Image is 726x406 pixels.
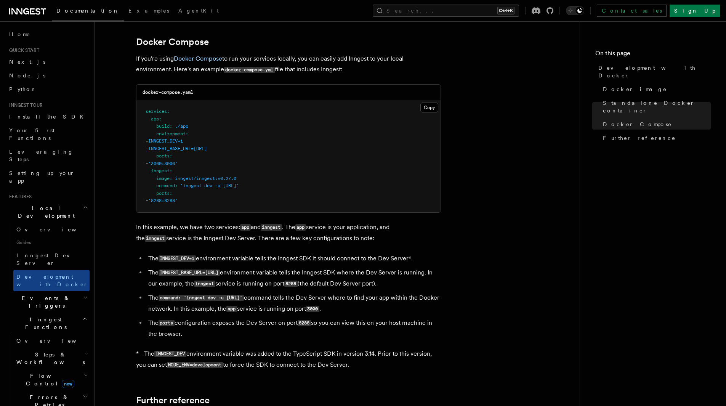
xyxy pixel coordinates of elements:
span: build [156,124,170,129]
span: Install the SDK [9,114,88,120]
code: inngest [194,281,215,287]
span: Python [9,86,37,92]
span: '3000:3000' [148,161,178,166]
span: - [146,198,148,203]
li: The environment variable tells the Inngest SDK it should connect to the Dev Server*. [146,253,441,264]
a: Next.js [6,55,90,69]
a: Overview [13,334,90,348]
a: Inngest Dev Server [13,249,90,270]
a: Python [6,82,90,96]
span: Steps & Workflows [13,351,85,366]
button: Search...Ctrl+K [373,5,519,17]
span: Flow Control [13,372,84,387]
a: Home [6,27,90,41]
span: Examples [128,8,169,14]
a: Further reference [136,395,210,406]
a: Sign Up [670,5,720,17]
a: Documentation [52,2,124,21]
span: '8288:8288' [148,198,178,203]
span: Your first Functions [9,127,54,141]
span: ports [156,191,170,196]
code: app [226,306,237,312]
span: - [146,146,148,151]
button: Copy [420,103,438,112]
code: docker-compose.yml [224,67,275,73]
span: : [170,124,172,129]
span: ports [156,153,170,159]
a: Development with Docker [595,61,711,82]
span: Standalone Docker container [603,99,711,114]
span: Docker Compose [603,120,672,128]
code: app [240,224,251,231]
span: command [156,183,175,188]
a: Docker Compose [600,117,711,131]
code: inngest [261,224,282,231]
span: Inngest tour [6,102,43,108]
span: Next.js [9,59,45,65]
span: Guides [13,236,90,249]
a: Overview [13,223,90,236]
span: Home [9,30,30,38]
span: - [146,161,148,166]
span: Development with Docker [598,64,711,79]
a: Node.js [6,69,90,82]
span: INNGEST_BASE_URL=[URL] [148,146,207,151]
span: : [170,191,172,196]
code: 8288 [298,320,311,326]
span: Leveraging Steps [9,149,74,162]
span: : [186,131,188,136]
span: ./app [175,124,188,129]
code: INNGEST_DEV=1 [159,255,196,262]
code: 3000 [306,306,319,312]
button: Toggle dark mode [566,6,584,15]
code: app [295,224,306,231]
span: Quick start [6,47,39,53]
span: inngest/inngest:v0.27.0 [175,176,236,181]
span: Features [6,194,32,200]
h4: On this page [595,49,711,61]
span: : [159,116,162,122]
a: Further reference [600,131,711,145]
span: Overview [16,338,95,344]
code: docker-compose.yaml [143,90,193,95]
a: Development with Docker [13,270,90,291]
li: The command tells the Dev Server where to find your app within the Docker network. In this exampl... [146,292,441,315]
code: inngest [145,235,166,242]
a: Docker image [600,82,711,96]
a: Install the SDK [6,110,90,124]
a: Standalone Docker container [600,96,711,117]
a: Setting up your app [6,166,90,188]
span: Local Development [6,204,83,220]
span: environment [156,131,186,136]
code: NODE_ENV=development [167,362,223,368]
p: In this example, we have two services: and . The service is your application, and the service is ... [136,222,441,244]
span: Docker image [603,85,667,93]
span: image [156,176,170,181]
p: If you're using to run your services locally, you can easily add Inngest to your local environmen... [136,53,441,75]
kbd: Ctrl+K [497,7,514,14]
code: INNGEST_DEV [154,351,186,357]
span: Inngest Functions [6,316,82,331]
a: Docker Compose [136,37,209,47]
span: - [146,138,148,144]
span: : [170,153,172,159]
a: Docker Compose [174,55,222,62]
li: The environment variable tells the Inngest SDK where the Dev Server is running. In our example, t... [146,267,441,289]
span: services [146,109,167,114]
a: Contact sales [597,5,667,17]
button: Inngest Functions [6,313,90,334]
code: command: 'inngest dev -u [URL]' [159,295,244,301]
span: INNGEST_DEV=1 [148,138,183,144]
span: Inngest Dev Server [16,252,82,266]
span: Further reference [603,134,676,142]
li: The configuration exposes the Dev Server on port so you can view this on your host machine in the... [146,318,441,339]
span: Setting up your app [9,170,75,184]
span: Node.js [9,72,45,79]
span: Overview [16,226,95,233]
code: ports [159,320,175,326]
a: Your first Functions [6,124,90,145]
span: 'inngest dev -u [URL]' [180,183,239,188]
button: Flow Controlnew [13,369,90,390]
a: Leveraging Steps [6,145,90,166]
span: app [151,116,159,122]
